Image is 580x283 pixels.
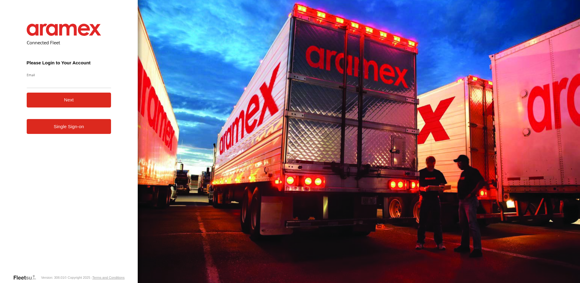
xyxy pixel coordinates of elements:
[92,276,124,279] a: Terms and Conditions
[27,24,101,36] img: Aramex
[27,119,111,134] a: Single Sign-on
[13,274,41,281] a: Visit our Website
[41,276,64,279] div: Version: 308.01
[27,93,111,107] button: Next
[27,73,111,77] label: Email
[27,60,111,65] h3: Please Login to Your Account
[27,39,111,46] h2: Connected Fleet
[64,276,125,279] div: © Copyright 2025 -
